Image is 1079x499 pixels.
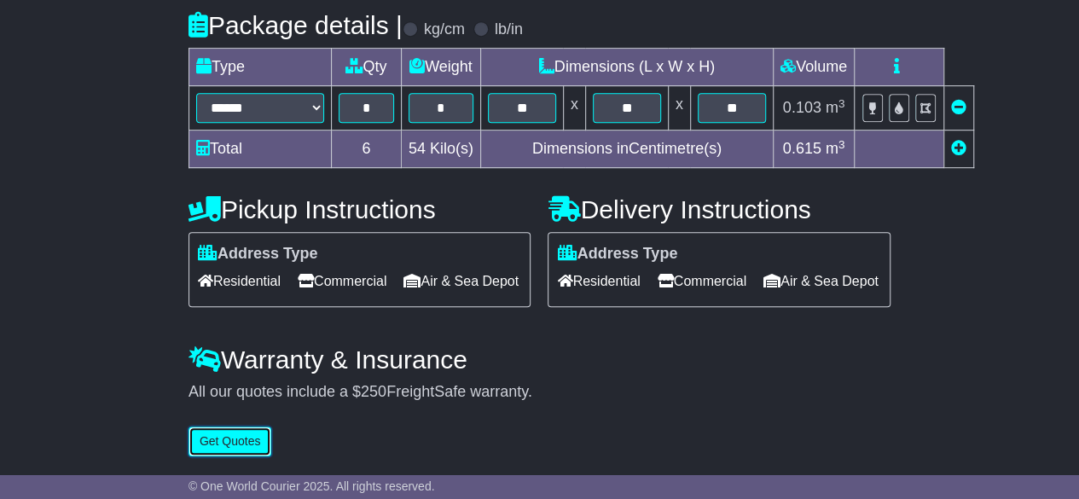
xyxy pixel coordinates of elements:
span: m [826,99,845,116]
span: Commercial [658,268,746,294]
h4: Pickup Instructions [189,195,531,223]
td: Total [189,131,331,168]
span: 0.615 [783,140,821,157]
span: 54 [409,140,426,157]
span: © One World Courier 2025. All rights reserved. [189,479,435,493]
div: All our quotes include a $ FreightSafe warranty. [189,383,890,402]
td: x [668,86,690,131]
h4: Delivery Instructions [548,195,890,223]
label: Address Type [198,245,318,264]
td: Type [189,49,331,86]
label: Address Type [557,245,677,264]
td: Qty [331,49,401,86]
sup: 3 [838,138,845,151]
td: 6 [331,131,401,168]
label: kg/cm [424,20,465,39]
span: Residential [557,268,640,294]
td: Dimensions (L x W x H) [480,49,773,86]
span: 0.103 [783,99,821,116]
button: Get Quotes [189,426,272,456]
span: Air & Sea Depot [403,268,519,294]
span: 250 [361,383,386,400]
span: Air & Sea Depot [763,268,879,294]
sup: 3 [838,97,845,110]
label: lb/in [495,20,523,39]
a: Remove this item [951,99,966,116]
td: Kilo(s) [401,131,480,168]
span: m [826,140,845,157]
a: Add new item [951,140,966,157]
td: Volume [773,49,854,86]
td: x [563,86,585,131]
span: Commercial [298,268,386,294]
h4: Warranty & Insurance [189,345,890,374]
span: Residential [198,268,281,294]
td: Dimensions in Centimetre(s) [480,131,773,168]
h4: Package details | [189,11,403,39]
td: Weight [401,49,480,86]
